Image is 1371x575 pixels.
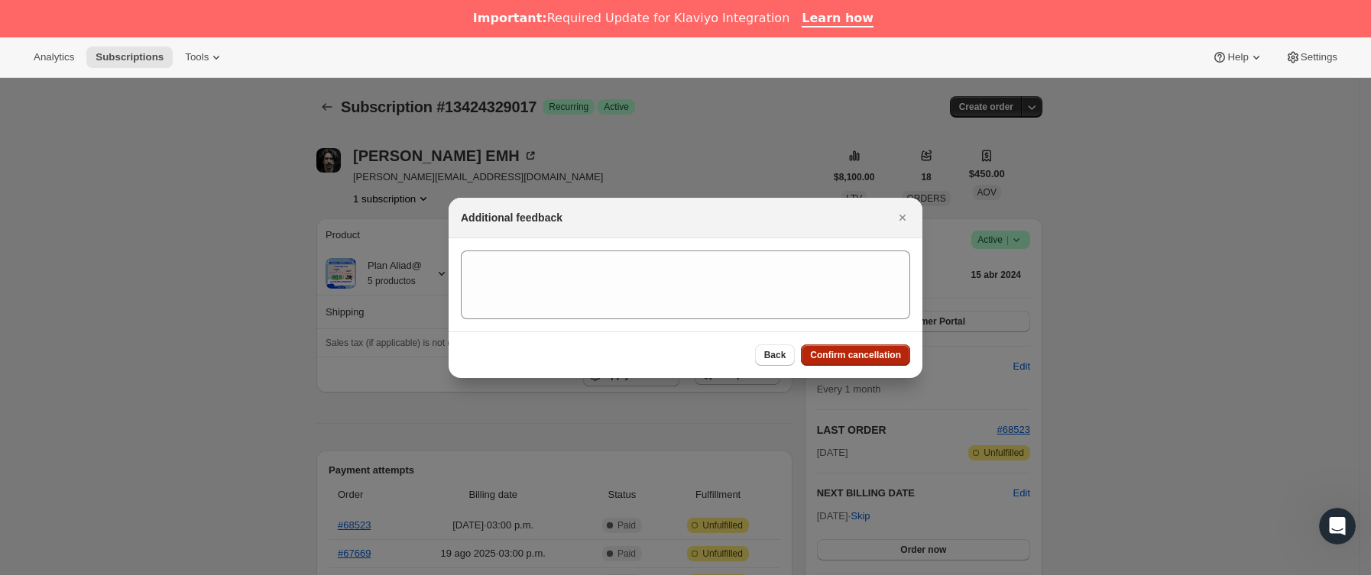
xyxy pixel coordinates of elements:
button: Tools [176,47,233,68]
span: Analytics [34,51,74,63]
button: Help [1203,47,1272,68]
span: Subscriptions [96,51,164,63]
button: Confirm cancellation [801,344,910,366]
button: Analytics [24,47,83,68]
span: Back [764,349,786,361]
a: Learn how [802,11,873,27]
span: Confirm cancellation [810,349,901,361]
button: Subscriptions [86,47,173,68]
div: Required Update for Klaviyo Integration [473,11,789,26]
span: Help [1227,51,1248,63]
iframe: Intercom live chat [1319,508,1356,544]
b: Important: [473,11,547,25]
h2: Additional feedback [461,210,562,225]
button: Settings [1276,47,1347,68]
button: Back [755,344,796,366]
button: Cerrar [892,207,913,228]
span: Tools [185,51,209,63]
span: Settings [1301,51,1337,63]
